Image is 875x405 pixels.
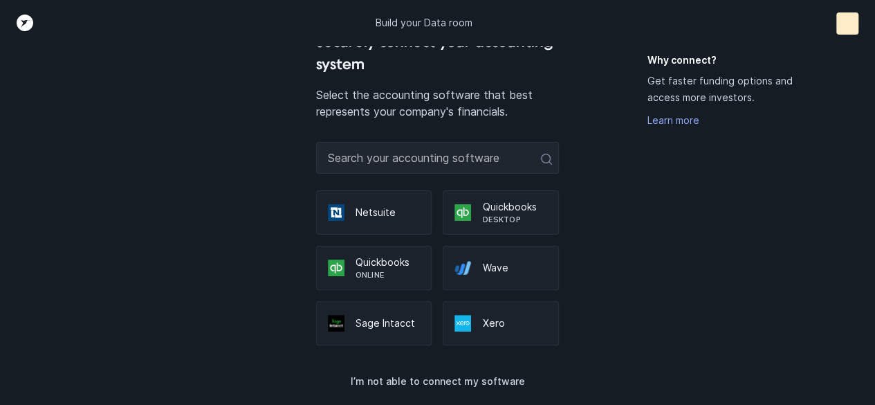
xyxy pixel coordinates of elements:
input: Search your accounting software [316,142,559,174]
p: Desktop [482,214,547,225]
a: Learn more [647,114,699,126]
div: Sage Intacct [316,301,432,345]
p: Build your Data room [376,16,472,30]
div: Xero [443,301,559,345]
p: I’m not able to connect my software [350,373,524,390]
div: Netsuite [316,190,432,235]
p: Quickbooks [482,200,547,214]
div: Wave [443,246,559,290]
p: Get faster funding options and access more investors. [647,73,802,106]
p: Sage Intacct [356,316,421,330]
h5: Why connect? [647,53,802,67]
p: Netsuite [356,206,421,219]
p: Quickbooks [356,255,421,269]
button: I’m not able to connect my software [316,368,559,395]
p: Online [356,269,421,280]
h4: Securely connect your accounting system [316,31,559,75]
p: Xero [482,316,547,330]
p: Select the accounting software that best represents your company's financials. [316,87,559,120]
p: Wave [482,261,547,275]
div: QuickbooksDesktop [443,190,559,235]
div: QuickbooksOnline [316,246,432,290]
